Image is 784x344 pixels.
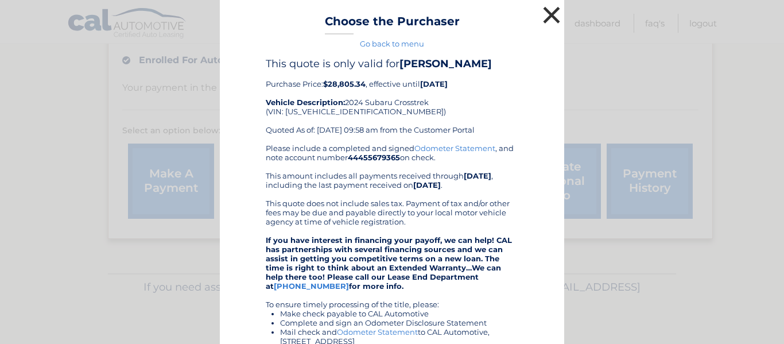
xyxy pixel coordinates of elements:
[266,235,512,291] strong: If you have interest in financing your payoff, we can help! CAL has partnerships with several fin...
[413,180,441,190] b: [DATE]
[266,98,345,107] strong: Vehicle Description:
[540,3,563,26] button: ×
[420,79,448,88] b: [DATE]
[280,318,518,327] li: Complete and sign an Odometer Disclosure Statement
[323,79,366,88] b: $28,805.34
[414,144,495,153] a: Odometer Statement
[360,39,424,48] a: Go back to menu
[274,281,349,291] a: [PHONE_NUMBER]
[464,171,491,180] b: [DATE]
[280,309,518,318] li: Make check payable to CAL Automotive
[337,327,418,337] a: Odometer Statement
[325,14,460,34] h3: Choose the Purchaser
[399,57,492,70] b: [PERSON_NAME]
[348,153,400,162] b: 44455679365
[266,57,518,144] div: Purchase Price: , effective until 2024 Subaru Crosstrek (VIN: [US_VEHICLE_IDENTIFICATION_NUMBER])...
[266,57,518,70] h4: This quote is only valid for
